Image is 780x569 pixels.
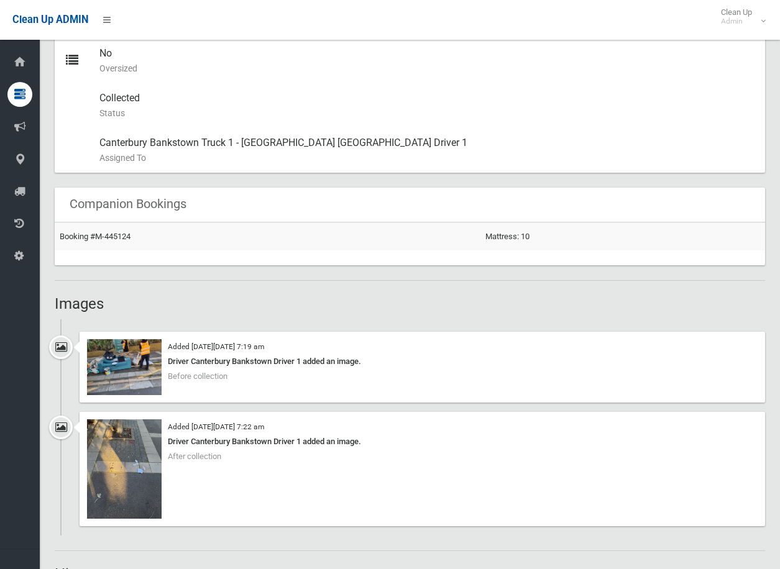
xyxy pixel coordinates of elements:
td: Mattress: 10 [480,222,765,250]
h2: Images [55,296,765,312]
div: Driver Canterbury Bankstown Driver 1 added an image. [87,434,758,449]
small: Assigned To [99,150,755,165]
small: Admin [721,17,752,26]
small: Added [DATE][DATE] 7:22 am [168,422,264,431]
div: Driver Canterbury Bankstown Driver 1 added an image. [87,354,758,369]
span: Clean Up [715,7,764,26]
div: Canterbury Bankstown Truck 1 - [GEOGRAPHIC_DATA] [GEOGRAPHIC_DATA] Driver 1 [99,128,755,173]
div: No [99,39,755,83]
span: After collection [168,452,221,461]
img: 2025-09-1507.21.358149684641625904472.jpg [87,419,162,519]
small: Status [99,106,755,121]
span: Clean Up ADMIN [12,14,88,25]
img: 2025-09-1507.19.419080648705269416698.jpg [87,339,162,395]
small: Oversized [99,61,755,76]
div: Collected [99,83,755,128]
small: Added [DATE][DATE] 7:19 am [168,342,264,351]
a: Booking #M-445124 [60,232,131,241]
span: Before collection [168,371,227,381]
header: Companion Bookings [55,192,201,216]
